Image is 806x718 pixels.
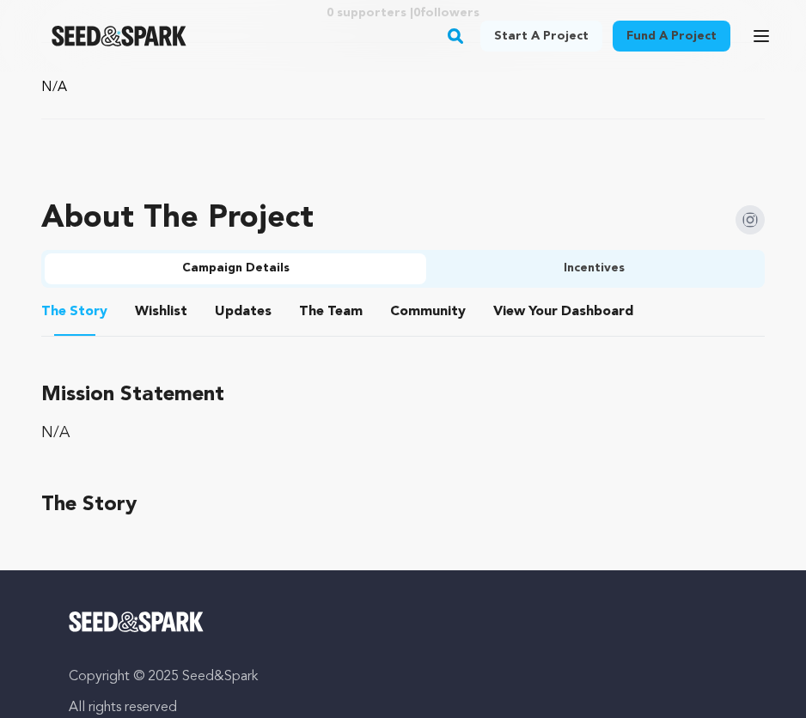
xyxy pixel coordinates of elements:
[41,77,765,98] p: N/A
[299,301,324,322] span: The
[41,301,107,322] span: Story
[135,301,187,322] span: Wishlist
[41,419,765,447] div: N/A
[493,301,637,322] span: Your
[390,301,466,322] span: Community
[426,253,761,284] button: Incentives
[613,21,730,52] a: Fund a project
[45,253,426,284] button: Campaign Details
[69,612,204,632] img: Seed&Spark Logo
[480,21,602,52] a: Start a project
[41,488,765,522] h3: The Story
[493,301,637,322] a: ViewYourDashboard
[41,378,765,412] h3: Mission Statement
[215,301,272,322] span: Updates
[299,301,363,322] span: Team
[69,612,737,632] a: Seed&Spark Homepage
[69,666,737,687] p: Copyright © 2025 Seed&Spark
[52,26,186,46] img: Seed&Spark Logo Dark Mode
[41,202,314,236] h1: About The Project
[41,301,66,322] span: The
[69,697,737,718] p: All rights reserved
[561,301,633,322] span: Dashboard
[52,26,186,46] a: Seed&Spark Homepage
[736,205,765,234] img: Seed&Spark Instagram Icon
